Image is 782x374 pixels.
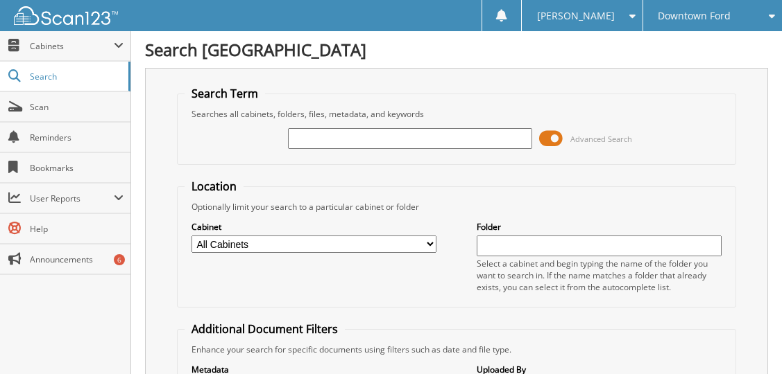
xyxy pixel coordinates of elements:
[30,223,124,235] span: Help
[30,40,114,52] span: Cabinets
[185,179,244,194] legend: Location
[658,12,731,20] span: Downtown Ford
[14,6,118,25] img: scan123-logo-white.svg
[537,12,615,20] span: [PERSON_NAME]
[185,108,729,120] div: Searches all cabinets, folders, files, metadata, and keywords
[185,321,345,337] legend: Additional Document Filters
[114,254,125,265] div: 6
[30,253,124,265] span: Announcements
[185,344,729,355] div: Enhance your search for specific documents using filters such as date and file type.
[192,221,436,233] label: Cabinet
[30,71,121,82] span: Search
[185,201,729,213] div: Optionally limit your search to a particular cabinet or folder
[30,101,124,113] span: Scan
[30,193,114,204] span: User Reports
[477,258,722,293] div: Select a cabinet and begin typing the name of the folder you want to search in. If the name match...
[570,134,632,144] span: Advanced Search
[185,86,265,101] legend: Search Term
[145,38,768,61] h1: Search [GEOGRAPHIC_DATA]
[30,162,124,174] span: Bookmarks
[30,132,124,143] span: Reminders
[477,221,722,233] label: Folder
